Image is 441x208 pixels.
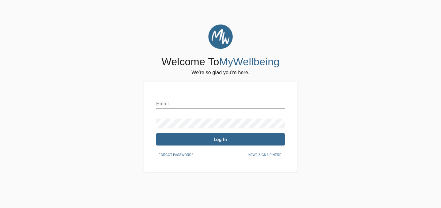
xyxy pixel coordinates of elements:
[156,133,285,146] button: Log In
[246,150,285,160] button: New? Sign up here.
[156,150,196,160] button: Forgot password?
[156,152,196,157] a: Forgot password?
[208,25,233,49] img: MyWellbeing
[219,56,280,67] span: MyWellbeing
[161,55,279,68] h4: Welcome To
[159,152,193,158] span: Forgot password?
[248,152,282,158] span: New? Sign up here.
[159,137,282,142] span: Log In
[191,68,249,77] h6: We're so glad you're here.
